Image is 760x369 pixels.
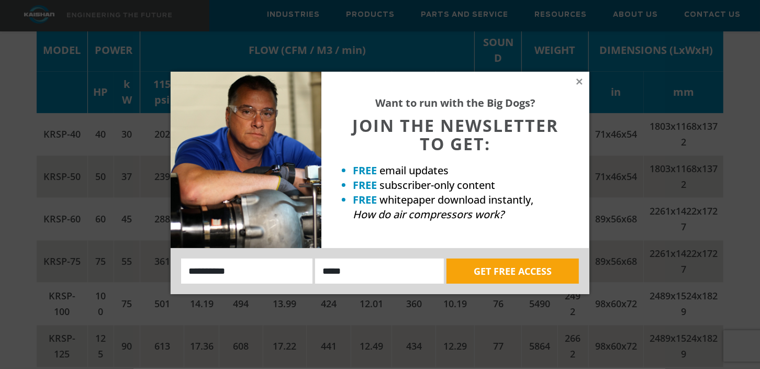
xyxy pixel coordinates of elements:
span: email updates [379,163,449,177]
span: whitepaper download instantly, [379,193,533,207]
button: GET FREE ACCESS [446,259,579,284]
strong: FREE [353,163,377,177]
em: How do air compressors work? [353,207,504,221]
span: JOIN THE NEWSLETTER TO GET: [352,114,558,155]
strong: Want to run with the Big Dogs? [375,96,535,110]
strong: FREE [353,178,377,192]
button: Close [575,77,584,86]
strong: FREE [353,193,377,207]
input: Name: [181,259,312,284]
span: subscriber-only content [379,178,495,192]
input: Email [315,259,444,284]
